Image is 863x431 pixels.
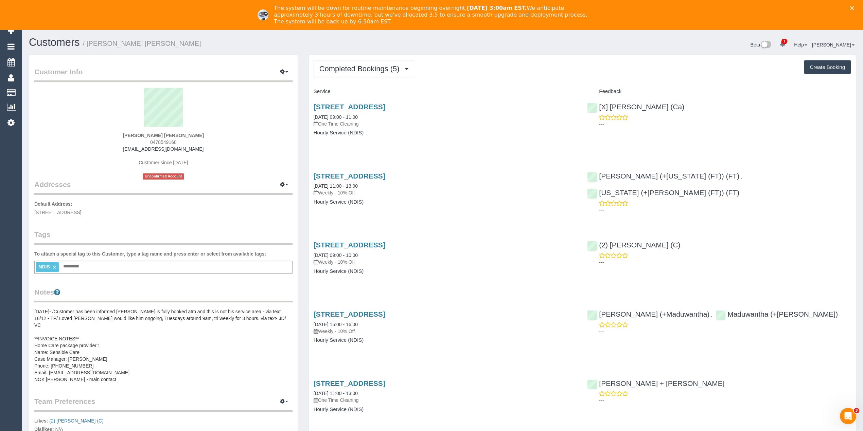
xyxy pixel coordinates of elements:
a: [PERSON_NAME] (+Maduwantha) [587,310,709,318]
h4: Hourly Service (NDIS) [314,268,577,274]
p: --- [599,328,851,335]
span: 0478549168 [150,139,177,145]
legend: Tags [34,229,293,245]
a: [DATE] 09:00 - 10:00 [314,252,358,258]
a: [STREET_ADDRESS] [314,241,385,249]
p: One Time Cleaning [314,397,577,404]
span: Completed Bookings (5) [319,64,403,73]
div: The system will be down for routine maintenance beginning overnight, We anticipate approximately ... [274,5,595,25]
button: Create Booking [804,60,851,74]
img: Profile image for Ellie [258,10,268,20]
a: (2) [PERSON_NAME] (C) [49,418,103,424]
a: [PERSON_NAME] [812,42,855,48]
h4: Feedback [587,89,851,94]
p: One Time Cleaning [314,120,577,127]
label: To attach a special tag to this Customer, type a tag name and press enter or select from availabl... [34,250,266,257]
a: [STREET_ADDRESS] [314,379,385,387]
a: Customers [29,36,80,48]
a: [STREET_ADDRESS] [314,310,385,318]
a: [DATE] 09:00 - 11:00 [314,114,358,120]
p: --- [599,259,851,266]
a: Help [794,42,807,48]
span: NDIS [38,264,50,269]
span: Unconfirmed Account [143,173,184,179]
iframe: Intercom live chat [840,408,856,424]
a: [STREET_ADDRESS] [314,172,385,180]
img: New interface [760,41,771,50]
legend: Customer Info [34,67,293,82]
a: [PERSON_NAME] + [PERSON_NAME] [587,379,724,387]
a: × [53,264,56,270]
label: Likes: [34,417,48,424]
h4: Service [314,89,577,94]
span: , [711,312,712,318]
button: Completed Bookings (5) [314,60,414,77]
span: Customer since [DATE] [139,160,188,165]
legend: Notes [34,287,293,302]
pre: [DATE]- /Customer has been informed [PERSON_NAME] is fully booked atm and this is not his service... [34,308,293,383]
a: (2) [PERSON_NAME] (C) [587,241,680,249]
div: Close [850,6,857,10]
a: [X] [PERSON_NAME] (Ca) [587,103,684,111]
h4: Hourly Service (NDIS) [314,130,577,136]
p: Weekly - 10% Off [314,328,577,335]
p: Weekly - 10% Off [314,259,577,265]
label: Default Address: [34,201,72,207]
a: Beta [751,42,772,48]
span: , [741,174,742,180]
a: [DATE] 11:00 - 13:00 [314,183,358,189]
a: [DATE] 15:00 - 16:00 [314,322,358,327]
h4: Hourly Service (NDIS) [314,199,577,205]
b: [DATE] 3:00am EST. [467,5,527,11]
p: --- [599,121,851,128]
strong: [PERSON_NAME] [PERSON_NAME] [123,133,204,138]
a: [PERSON_NAME] (+[US_STATE] (FT)) (FT) [587,172,739,180]
small: / [PERSON_NAME] [PERSON_NAME] [83,40,201,47]
a: [US_STATE] (+[PERSON_NAME] (FT)) (FT) [587,189,739,196]
p: --- [599,397,851,404]
span: 3 [854,408,859,413]
a: 1 [776,37,789,52]
span: [STREET_ADDRESS] [34,210,81,215]
a: Maduwantha (+[PERSON_NAME]) [716,310,838,318]
p: Weekly - 10% Off [314,189,577,196]
p: --- [599,207,851,213]
h4: Hourly Service (NDIS) [314,407,577,412]
a: [EMAIL_ADDRESS][DOMAIN_NAME] [123,146,204,152]
a: [STREET_ADDRESS] [314,103,385,111]
legend: Team Preferences [34,396,293,412]
h4: Hourly Service (NDIS) [314,337,577,343]
span: 1 [781,39,787,44]
a: [DATE] 11:00 - 13:00 [314,391,358,396]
